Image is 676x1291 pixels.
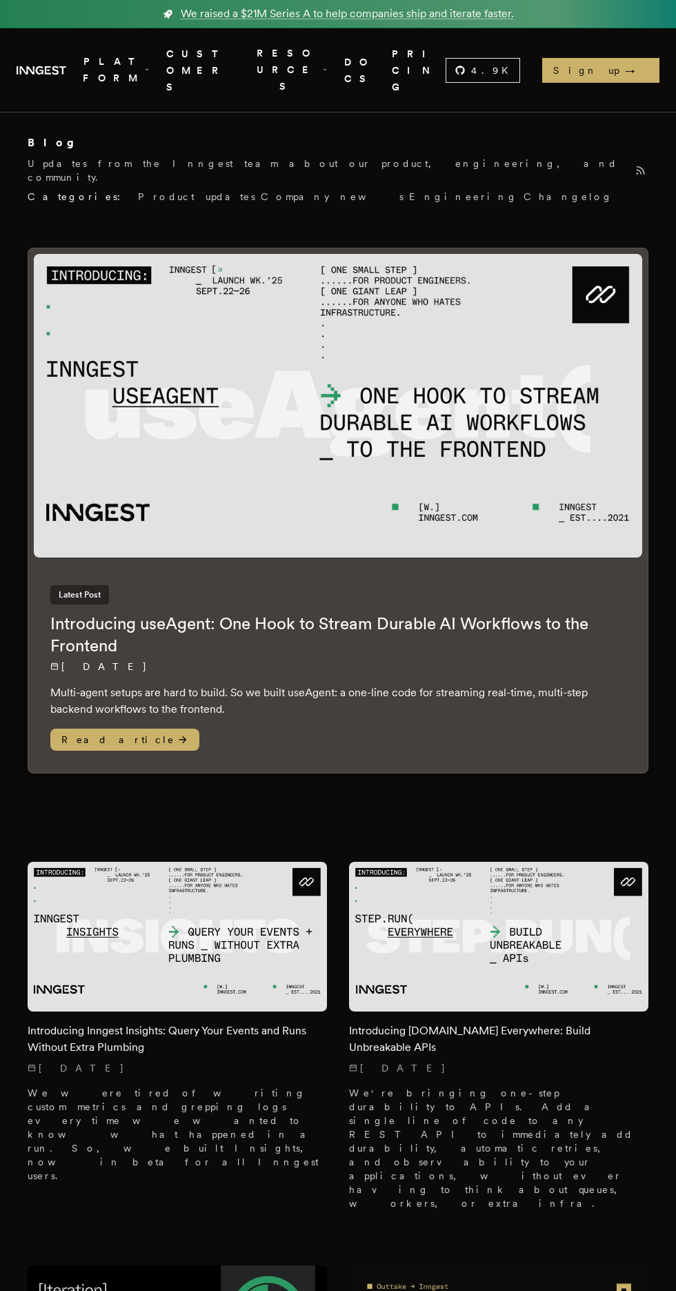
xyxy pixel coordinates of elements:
a: DOCS [344,45,375,95]
a: PRICING [392,45,446,95]
h2: Introducing useAgent: One Hook to Stream Durable AI Workflows to the Frontend [50,613,626,657]
span: Latest Post [50,585,109,604]
p: We were tired of writing custom metrics and grepping logs every time we wanted to know what happe... [28,1086,327,1183]
a: Engineering [409,190,518,204]
img: Featured image for Introducing Step.Run Everywhere: Build Unbreakable APIs blog post [349,862,648,1011]
button: RESOURCES [252,45,328,95]
button: PLATFORM [83,45,150,95]
p: [DATE] [50,660,626,673]
span: Read article [50,729,199,751]
p: Updates from the Inngest team about our product, engineering, and community. [28,157,627,184]
span: → [625,63,648,77]
img: Featured image for Introducing Inngest Insights: Query Your Events and Runs Without Extra Plumbin... [28,862,327,1011]
img: Featured image for Introducing useAgent: One Hook to Stream Durable AI Workflows to the Frontend ... [34,254,642,558]
p: Multi-agent setups are hard to build. So we built useAgent: a one-line code for streaming real-ti... [50,684,626,718]
h2: Introducing [DOMAIN_NAME] Everywhere: Build Unbreakable APIs [349,1023,648,1056]
h2: Introducing Inngest Insights: Query Your Events and Runs Without Extra Plumbing [28,1023,327,1056]
span: 4.9 K [471,63,517,77]
a: Company news [261,190,404,204]
span: Categories: [28,190,132,204]
span: We raised a $21M Series A to help companies ship and iterate faster. [181,6,514,22]
a: Latest PostIntroducing useAgent: One Hook to Stream Durable AI Workflows to the Frontend[DATE] Mu... [28,248,648,773]
a: Featured image for Introducing Step.Run Everywhere: Build Unbreakable APIs blog postIntroducing [... [349,862,648,1210]
p: [DATE] [349,1061,648,1075]
a: Sign up [542,58,659,83]
span: PLATFORM [83,53,150,87]
a: Changelog [524,190,613,204]
a: Product updates [138,190,255,204]
p: We're bringing one-step durability to APIs. Add a single line of code to any REST API to immediat... [349,1086,648,1210]
a: Featured image for Introducing Inngest Insights: Query Your Events and Runs Without Extra Plumbin... [28,862,327,1182]
h2: Blog [28,135,96,151]
a: CUSTOMERS [166,45,236,95]
p: [DATE] [28,1061,327,1075]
